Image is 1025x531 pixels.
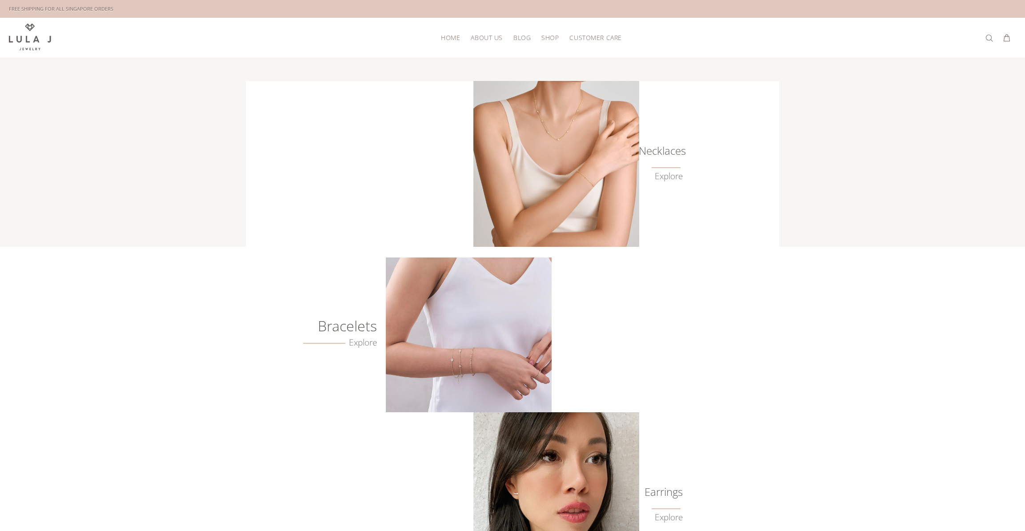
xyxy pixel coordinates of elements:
[465,31,508,44] a: ABOUT US
[655,512,683,523] a: Explore
[655,171,683,181] a: Explore
[541,34,559,41] span: SHOP
[508,31,536,44] a: BLOG
[638,487,683,496] a: Earrings
[303,338,377,348] a: Explore
[536,31,564,44] a: SHOP
[513,34,531,41] span: BLOG
[471,34,502,41] span: ABOUT US
[276,322,377,330] h6: Bracelets
[436,31,465,44] a: HOME
[441,34,460,41] span: HOME
[386,257,552,412] img: Crafted Gold Bracelets from Lula J Jewelry
[569,34,621,41] span: CUSTOMER CARE
[638,146,683,155] h6: Necklaces
[564,31,621,44] a: CUSTOMER CARE
[473,81,639,247] img: Lula J Gold Necklaces Collection
[9,4,113,14] div: FREE SHIPPING FOR ALL SINGAPORE ORDERS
